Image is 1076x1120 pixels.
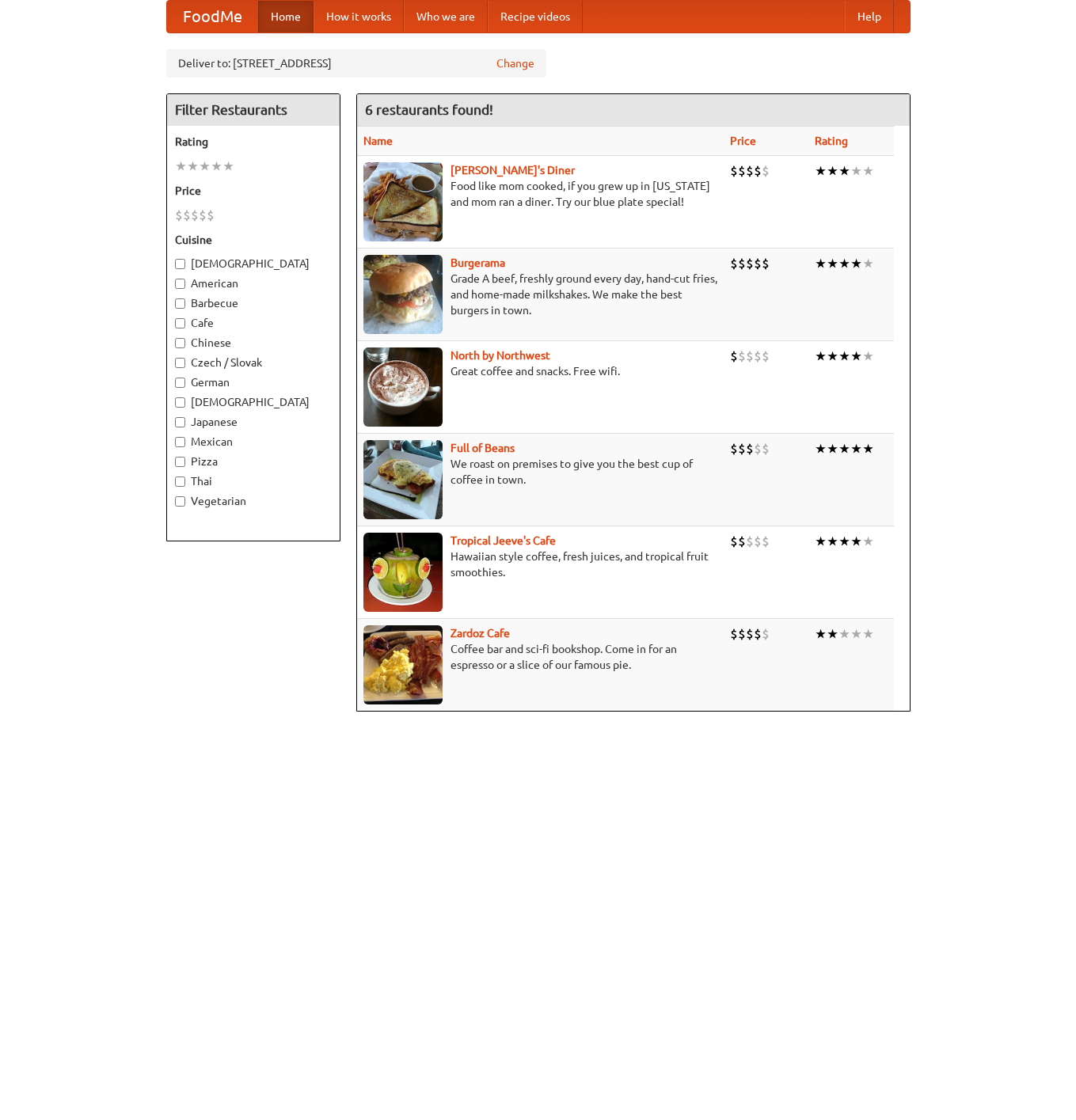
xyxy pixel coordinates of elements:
[451,164,575,177] b: [PERSON_NAME]'s Diner
[175,457,185,467] input: Pizza
[862,440,874,457] li: ★
[175,374,332,390] label: German
[862,162,874,180] li: ★
[754,347,762,365] li: $
[363,625,443,704] img: zardoz.jpg
[365,102,493,117] ng-pluralize: 6 restaurants found!
[730,347,738,365] li: $
[762,255,770,272] li: $
[363,178,717,210] p: Food like mom cooked, if you grew up in [US_STATE] and mom ran a diner. Try our blue plate special!
[451,349,550,362] a: North by Northwest
[862,255,874,272] li: ★
[730,625,738,643] li: $
[815,162,827,180] li: ★
[187,158,199,175] li: ★
[815,135,848,147] a: Rating
[363,255,443,334] img: burgerama.jpg
[827,533,838,550] li: ★
[762,440,770,457] li: $
[738,162,746,180] li: $
[191,207,199,224] li: $
[754,162,762,180] li: $
[175,275,332,291] label: American
[175,315,332,331] label: Cafe
[175,437,185,447] input: Mexican
[175,232,332,248] h5: Cuisine
[363,533,443,612] img: jeeves.jpg
[451,534,556,547] a: Tropical Jeeve's Cafe
[762,533,770,550] li: $
[175,394,332,410] label: [DEMOGRAPHIC_DATA]
[451,256,505,269] a: Burgerama
[850,625,862,643] li: ★
[754,533,762,550] li: $
[838,347,850,365] li: ★
[815,625,827,643] li: ★
[175,279,185,289] input: American
[175,496,185,507] input: Vegetarian
[730,440,738,457] li: $
[175,493,332,509] label: Vegetarian
[850,440,862,457] li: ★
[850,255,862,272] li: ★
[815,347,827,365] li: ★
[363,347,443,427] img: north.jpg
[862,347,874,365] li: ★
[404,1,488,32] a: Who we are
[738,625,746,643] li: $
[730,255,738,272] li: $
[175,378,185,388] input: German
[746,625,754,643] li: $
[175,434,332,450] label: Mexican
[175,397,185,408] input: [DEMOGRAPHIC_DATA]
[746,533,754,550] li: $
[175,473,332,489] label: Thai
[175,298,185,309] input: Barbecue
[363,363,717,379] p: Great coffee and snacks. Free wifi.
[496,55,534,71] a: Change
[175,318,185,328] input: Cafe
[175,158,187,175] li: ★
[363,549,717,580] p: Hawaiian style coffee, fresh juices, and tropical fruit smoothies.
[451,627,510,640] a: Zardoz Cafe
[850,162,862,180] li: ★
[762,162,770,180] li: $
[175,207,183,224] li: $
[175,355,332,370] label: Czech / Slovak
[175,256,332,271] label: [DEMOGRAPHIC_DATA]
[166,49,546,78] div: Deliver to: [STREET_ADDRESS]
[175,417,185,427] input: Japanese
[815,255,827,272] li: ★
[167,94,340,126] h4: Filter Restaurants
[363,162,443,241] img: sallys.jpg
[175,414,332,430] label: Japanese
[862,625,874,643] li: ★
[451,442,515,454] a: Full of Beans
[175,338,185,348] input: Chinese
[754,255,762,272] li: $
[363,440,443,519] img: beans.jpg
[730,135,756,147] a: Price
[838,533,850,550] li: ★
[746,162,754,180] li: $
[850,347,862,365] li: ★
[827,162,838,180] li: ★
[175,454,332,469] label: Pizza
[738,347,746,365] li: $
[862,533,874,550] li: ★
[746,440,754,457] li: $
[363,456,717,488] p: We roast on premises to give you the best cup of coffee in town.
[175,358,185,368] input: Czech / Slovak
[199,158,211,175] li: ★
[363,271,717,318] p: Grade A beef, freshly ground every day, hand-cut fries, and home-made milkshakes. We make the bes...
[754,625,762,643] li: $
[175,183,332,199] h5: Price
[838,625,850,643] li: ★
[845,1,894,32] a: Help
[746,255,754,272] li: $
[167,1,258,32] a: FoodMe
